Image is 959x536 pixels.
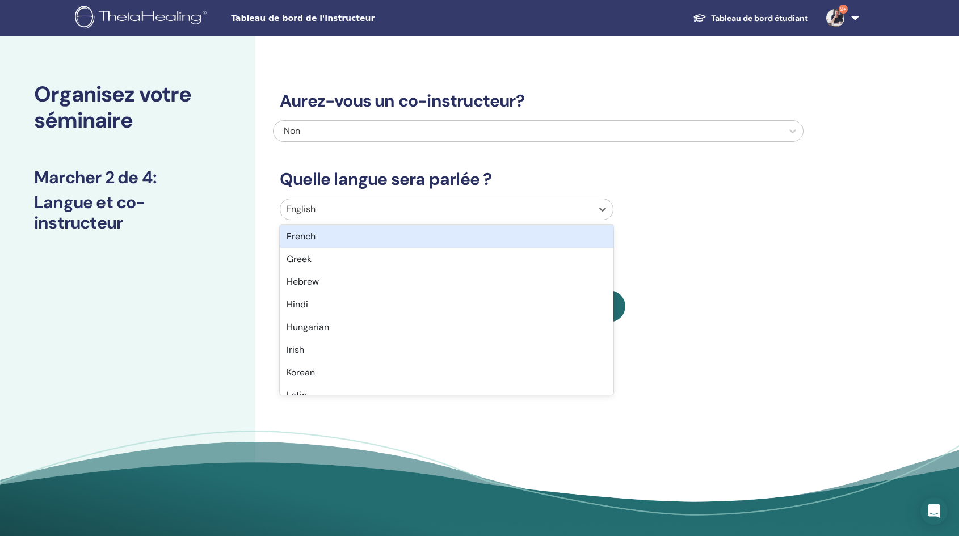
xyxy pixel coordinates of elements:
div: Korean [280,361,613,384]
h2: Organisez votre séminaire [34,82,221,133]
div: Hindi [280,293,613,316]
span: Tableau de bord de l'instructeur [231,12,401,24]
a: Tableau de bord étudiant [684,8,817,29]
img: logo.png [75,6,211,31]
h3: Quelle langue sera parlée ? [273,169,804,189]
h3: Marcher 2 de 4 : [34,167,221,188]
div: Hungarian [280,316,613,339]
div: Hebrew [280,271,613,293]
span: 9+ [839,5,848,14]
h3: Aurez-vous un co-instructeur? [273,91,804,111]
div: Greek [280,248,613,271]
span: Non [284,125,300,137]
div: Latin [280,384,613,407]
img: default.jpg [826,9,844,27]
div: Irish [280,339,613,361]
img: graduation-cap-white.svg [693,13,706,23]
div: Open Intercom Messenger [920,497,948,525]
h3: Langue et co-instructeur [34,192,221,233]
div: French [280,225,613,248]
